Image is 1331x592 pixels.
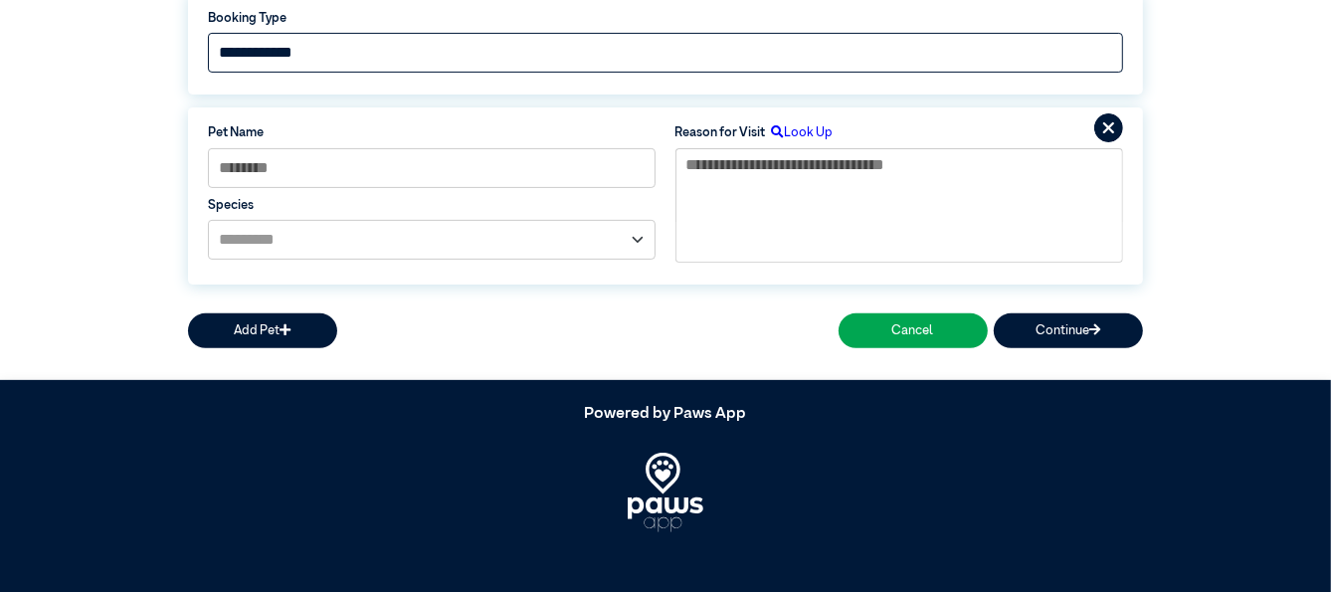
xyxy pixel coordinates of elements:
[208,196,656,215] label: Species
[675,123,766,142] label: Reason for Visit
[208,123,656,142] label: Pet Name
[994,313,1143,348] button: Continue
[766,123,834,142] label: Look Up
[208,9,1123,28] label: Booking Type
[188,405,1143,424] h5: Powered by Paws App
[839,313,988,348] button: Cancel
[628,453,704,532] img: PawsApp
[188,313,337,348] button: Add Pet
